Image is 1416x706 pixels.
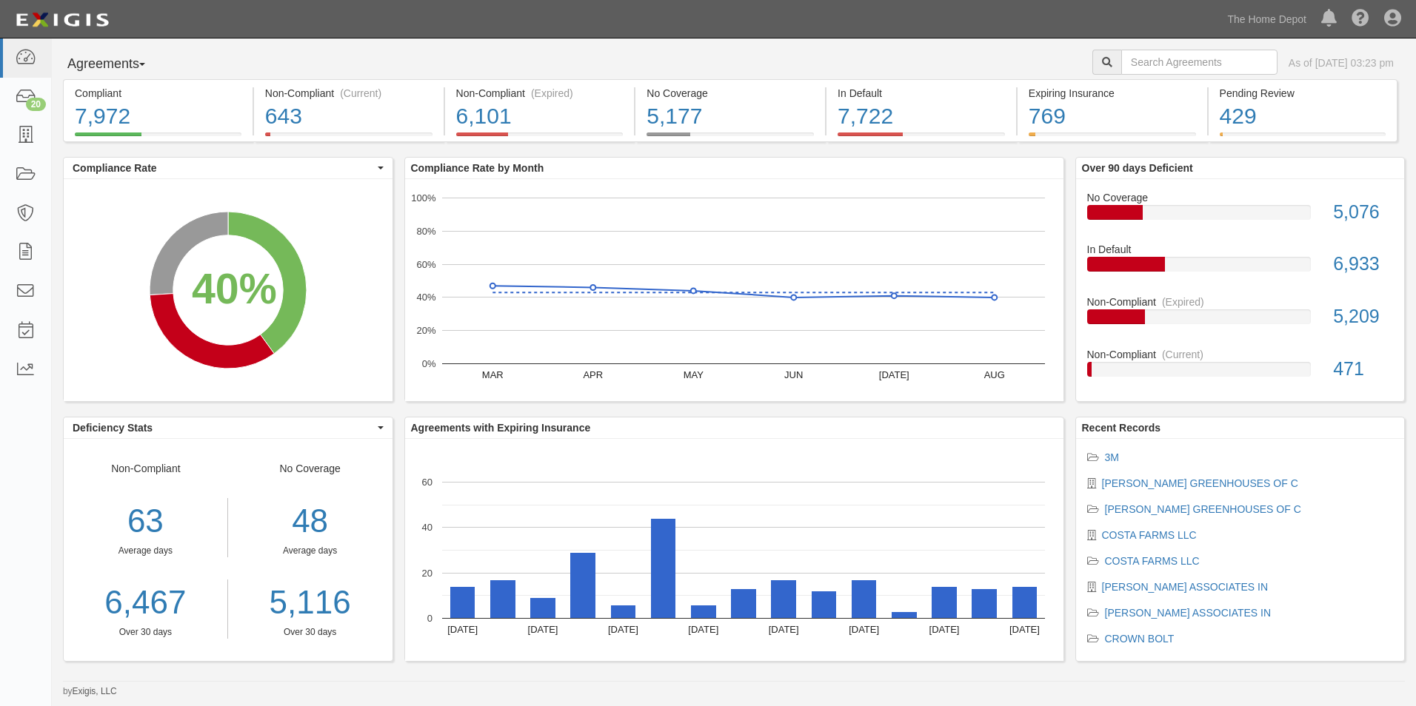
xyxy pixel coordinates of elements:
[1322,303,1404,330] div: 5,209
[63,132,253,144] a: Compliant7,972
[481,369,503,380] text: MAR
[64,179,393,401] svg: A chart.
[1102,477,1298,489] a: [PERSON_NAME] GREENHOUSES OF C
[416,258,435,269] text: 60%
[1076,295,1405,309] div: Non-Compliant
[1029,86,1196,101] div: Expiring Insurance
[683,369,704,380] text: MAY
[929,624,959,635] text: [DATE]
[1220,101,1386,132] div: 429
[983,369,1004,380] text: AUG
[75,101,241,132] div: 7,972
[1076,242,1405,257] div: In Default
[1220,86,1386,101] div: Pending Review
[635,132,825,144] a: No Coverage5,177
[1087,242,1394,295] a: In Default6,933
[411,192,436,204] text: 100%
[1018,132,1207,144] a: Expiring Insurance769
[1087,295,1394,347] a: Non-Compliant(Expired)5,209
[73,686,117,696] a: Exigis, LLC
[583,369,603,380] text: APR
[1121,50,1278,75] input: Search Agreements
[1087,190,1394,243] a: No Coverage5,076
[1322,199,1404,226] div: 5,076
[421,358,435,369] text: 0%
[447,624,478,635] text: [DATE]
[1087,347,1394,389] a: Non-Compliant(Current)471
[1105,503,1301,515] a: [PERSON_NAME] GREENHOUSES OF C
[527,624,558,635] text: [DATE]
[1105,633,1175,645] a: CROWN BOLT
[239,545,381,557] div: Average days
[421,477,432,488] text: 60
[64,579,227,626] a: 6,467
[340,86,381,101] div: (Current)
[456,86,624,101] div: Non-Compliant (Expired)
[1322,356,1404,383] div: 471
[416,292,435,303] text: 40%
[1082,162,1193,174] b: Over 90 days Deficient
[11,7,113,33] img: logo-5460c22ac91f19d4615b14bd174203de0afe785f0fc80cf4dbbc73dc1793850b.png
[411,162,544,174] b: Compliance Rate by Month
[1102,529,1197,541] a: COSTA FARMS LLC
[1102,581,1269,593] a: [PERSON_NAME] ASSOCIATES IN
[838,101,1005,132] div: 7,722
[849,624,879,635] text: [DATE]
[64,158,393,178] button: Compliance Rate
[64,626,227,639] div: Over 30 days
[265,86,433,101] div: Non-Compliant (Current)
[1162,295,1204,309] div: (Expired)
[63,685,117,698] small: by
[1009,624,1039,635] text: [DATE]
[1076,190,1405,205] div: No Coverage
[607,624,638,635] text: [DATE]
[239,579,381,626] a: 5,116
[228,461,393,639] div: No Coverage
[688,624,718,635] text: [DATE]
[1105,607,1272,619] a: [PERSON_NAME] ASSOCIATES IN
[784,369,803,380] text: JUN
[64,461,228,639] div: Non-Compliant
[1220,4,1314,34] a: The Home Depot
[531,86,573,101] div: (Expired)
[73,161,374,175] span: Compliance Rate
[878,369,909,380] text: [DATE]
[445,132,635,144] a: Non-Compliant(Expired)6,101
[1105,555,1200,567] a: COSTA FARMS LLC
[416,226,435,237] text: 80%
[1076,347,1405,362] div: Non-Compliant
[421,567,432,578] text: 20
[1105,451,1119,463] a: 3M
[416,325,435,336] text: 20%
[427,613,432,624] text: 0
[265,101,433,132] div: 643
[64,545,227,557] div: Average days
[26,98,46,111] div: 20
[254,132,444,144] a: Non-Compliant(Current)643
[405,179,1063,401] svg: A chart.
[1289,56,1394,70] div: As of [DATE] 03:23 pm
[647,101,814,132] div: 5,177
[1322,251,1404,278] div: 6,933
[456,101,624,132] div: 6,101
[63,50,174,79] button: Agreements
[838,86,1005,101] div: In Default
[411,422,591,434] b: Agreements with Expiring Insurance
[239,498,381,545] div: 48
[75,86,241,101] div: Compliant
[826,132,1016,144] a: In Default7,722
[647,86,814,101] div: No Coverage
[73,420,374,435] span: Deficiency Stats
[405,439,1063,661] svg: A chart.
[192,259,277,320] div: 40%
[64,498,227,545] div: 63
[1352,10,1369,28] i: Help Center - Complianz
[1209,132,1398,144] a: Pending Review429
[1082,422,1161,434] b: Recent Records
[1162,347,1203,362] div: (Current)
